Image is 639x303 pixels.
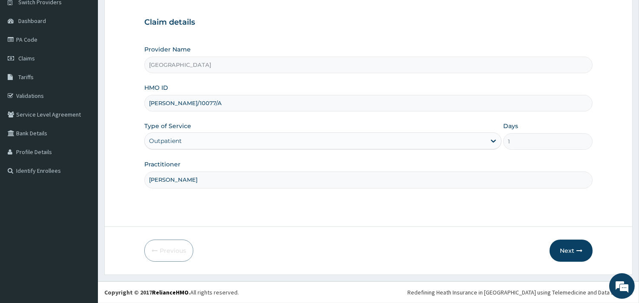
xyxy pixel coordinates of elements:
[18,17,46,25] span: Dashboard
[407,288,633,297] div: Redefining Heath Insurance in [GEOGRAPHIC_DATA] using Telemedicine and Data Science!
[144,83,168,92] label: HMO ID
[550,240,593,262] button: Next
[144,122,191,130] label: Type of Service
[144,172,593,188] input: Enter Name
[18,54,35,62] span: Claims
[98,281,639,303] footer: All rights reserved.
[144,240,193,262] button: Previous
[149,137,182,145] div: Outpatient
[144,95,593,111] input: Enter HMO ID
[144,18,593,27] h3: Claim details
[144,160,181,169] label: Practitioner
[503,122,518,130] label: Days
[152,289,189,296] a: RelianceHMO
[104,289,190,296] strong: Copyright © 2017 .
[144,45,191,54] label: Provider Name
[18,73,34,81] span: Tariffs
